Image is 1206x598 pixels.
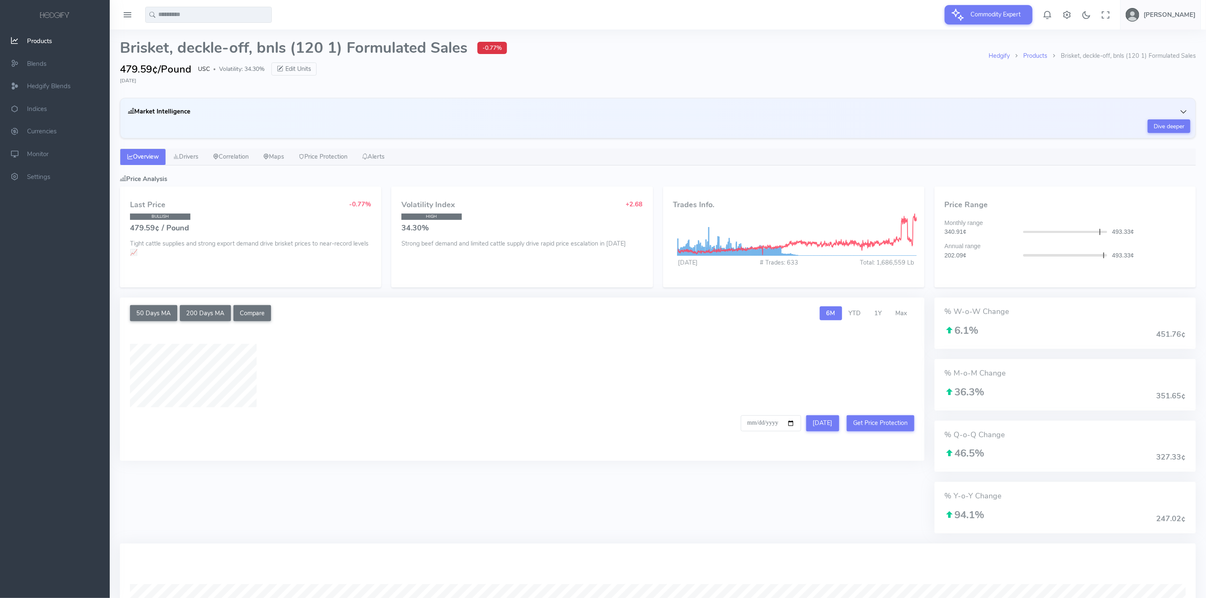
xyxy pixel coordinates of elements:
[213,67,216,71] span: ●
[827,309,835,317] span: 6M
[945,201,1186,209] h4: Price Range
[1126,8,1139,22] img: user-image
[27,105,47,113] span: Indices
[945,308,1186,316] h4: % W-o-W Change
[945,431,1186,439] h4: % Q-o-Q Change
[120,62,191,77] span: 479.59¢/Pound
[401,201,455,209] h4: Volatility Index
[355,149,392,165] a: Alerts
[626,200,643,208] span: +2.68
[27,173,50,181] span: Settings
[125,103,1190,119] button: <br>Market Insights created at:<br> 2025-09-09 03:22:35<br>Drivers created at:<br> 2025-09-09 03:...
[945,369,1186,378] h4: % M-o-M Change
[27,127,57,136] span: Currencies
[741,415,801,431] input: Select a date to view the price
[256,149,291,165] a: Maps
[120,40,467,57] span: Brisket, deckle-off, bnls (120 1) Formulated Sales
[989,51,1010,60] a: Hedgify
[940,219,1191,228] div: Monthly range
[1148,119,1190,133] a: Dive deeper
[180,305,231,321] button: 200 Days MA
[291,149,355,165] a: Price Protection
[401,224,642,233] h4: 34.30%
[219,65,265,73] span: Volatility: 34.30%
[896,309,908,317] span: Max
[945,10,1033,19] a: Commodity Expert
[945,492,1186,501] h4: % Y-o-Y Change
[128,107,134,116] i: <br>Market Insights created at:<br> 2025-09-09 03:22:35<br>Drivers created at:<br> 2025-09-09 03:...
[206,149,256,165] a: Correlation
[966,5,1026,24] span: Commodity Expert
[477,42,507,54] span: -0.77%
[271,62,317,76] button: Edit Units
[27,150,49,158] span: Monitor
[1107,251,1191,260] div: 493.33¢
[130,224,371,233] h4: 479.59¢ / Pound
[849,309,861,317] span: YTD
[130,239,371,257] p: Tight cattle supplies and strong export demand drive brisket prices to near-record levels 📈
[130,201,165,209] h4: Last Price
[940,242,1191,251] div: Annual range
[166,149,206,165] a: Drivers
[130,305,177,321] button: 50 Days MA
[945,5,1033,24] button: Commodity Expert
[847,415,914,431] button: Get Price Protection
[945,324,979,337] span: 6.1%
[130,214,190,220] span: BULLISH
[1156,453,1186,462] h4: 327.33¢
[27,82,70,90] span: Hedgify Blends
[120,176,1196,182] h5: Price Analysis
[401,214,462,220] span: HIGH
[128,108,190,115] h5: Market Intelligence
[945,446,985,460] span: 46.5%
[945,385,985,399] span: 36.3%
[1023,51,1047,60] a: Products
[27,37,52,45] span: Products
[38,11,71,20] img: logo
[120,149,166,165] a: Overview
[198,65,210,73] span: USC
[678,258,698,268] div: [DATE]
[27,60,46,68] span: Blends
[120,77,1196,84] div: [DATE]
[1156,330,1186,339] h4: 451.76¢
[1156,392,1186,400] h4: 351.65¢
[940,227,1023,237] div: 340.91¢
[860,258,914,268] div: Total: 1,686,559 Lb
[940,251,1023,260] div: 202.09¢
[760,258,798,268] div: # Trades: 633
[349,200,371,208] span: -0.77%
[1107,227,1191,237] div: 493.33¢
[401,239,642,249] p: Strong beef demand and limited cattle supply drive rapid price escalation in [DATE]
[875,309,882,317] span: 1Y
[233,305,271,321] button: Compare
[673,201,914,209] h4: Trades Info.
[1144,11,1195,18] h5: [PERSON_NAME]
[1047,51,1196,61] li: Brisket, deckle-off, bnls (120 1) Formulated Sales
[1156,515,1186,523] h4: 247.02¢
[806,415,839,431] button: [DATE]
[945,508,985,522] span: 94.1%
